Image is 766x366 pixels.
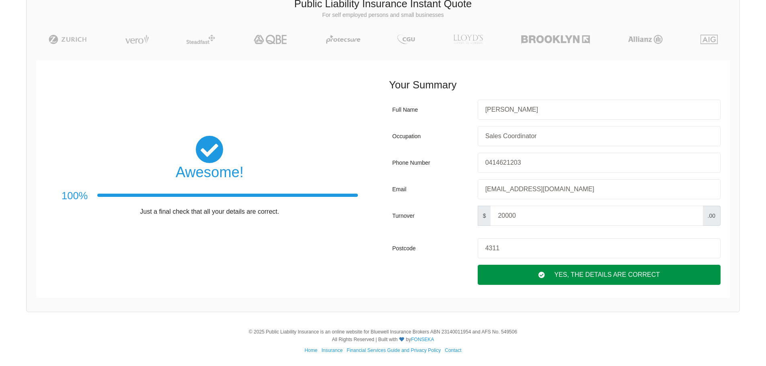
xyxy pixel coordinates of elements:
[445,348,461,353] a: Contact
[45,35,90,44] img: Zurich | Public Liability Insurance
[392,179,474,199] div: Email
[392,238,474,258] div: Postcode
[62,207,358,216] p: Just a final check that all your details are correct.
[478,238,721,258] input: Your postcode
[347,348,441,353] a: Financial Services Guide and Privacy Policy
[478,153,721,173] input: Your phone number, eg: +61xxxxxxxxxx / 0xxxxxxxxx
[62,164,358,181] h2: Awesome!
[478,100,721,120] input: Your first and last names
[411,337,434,342] a: FONSEKA
[518,35,593,44] img: Brooklyn | Public Liability Insurance
[478,265,721,285] div: Yes, The Details are correct
[491,206,702,226] input: Your turnover
[323,35,363,44] img: Protecsure | Public Liability Insurance
[697,35,721,44] img: AIG | Public Liability Insurance
[392,126,474,146] div: Occupation
[392,100,474,120] div: Full Name
[304,348,317,353] a: Home
[33,11,733,19] p: For self employed persons and small businesses
[121,35,152,44] img: Vero | Public Liability Insurance
[702,206,721,226] span: .00
[321,348,343,353] a: Insurance
[478,206,491,226] span: $
[394,35,418,44] img: CGU | Public Liability Insurance
[624,35,667,44] img: Allianz | Public Liability Insurance
[449,35,487,44] img: LLOYD's | Public Liability Insurance
[478,179,721,199] input: Your email
[392,206,474,226] div: Turnover
[249,35,292,44] img: QBE | Public Liability Insurance
[478,126,721,146] input: Your occupation
[389,78,724,92] h3: Your Summary
[62,189,88,203] h3: 100%
[392,153,474,173] div: Phone Number
[183,35,218,44] img: Steadfast | Public Liability Insurance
